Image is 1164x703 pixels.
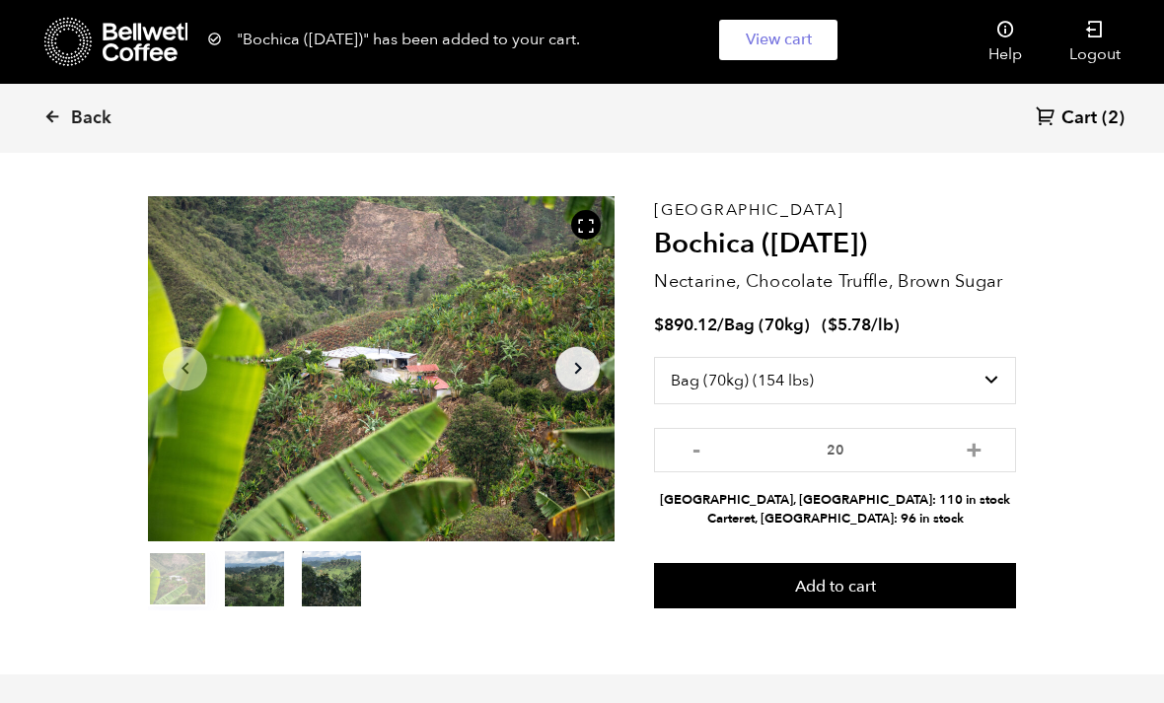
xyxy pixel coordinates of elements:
button: Add to cart [654,563,1016,608]
span: Back [71,106,111,130]
a: View cart [719,20,837,60]
span: /lb [871,314,894,336]
span: / [717,314,724,336]
li: [GEOGRAPHIC_DATA], [GEOGRAPHIC_DATA]: 110 in stock [654,491,1016,510]
span: $ [828,314,837,336]
h2: Bochica ([DATE]) [654,228,1016,261]
span: (2) [1102,106,1125,130]
span: Bag (70kg) [724,314,810,336]
button: + [962,438,986,457]
bdi: 5.78 [828,314,871,336]
span: Cart [1061,106,1097,130]
p: Nectarine, Chocolate Truffle, Brown Sugar [654,268,1016,295]
bdi: 890.12 [654,314,717,336]
a: Cart (2) [1036,105,1125,132]
span: ( ) [822,314,900,336]
div: "Bochica ([DATE])" has been added to your cart. [207,20,957,60]
li: Carteret, [GEOGRAPHIC_DATA]: 96 in stock [654,510,1016,528]
button: - [684,438,708,457]
span: $ [654,314,664,336]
